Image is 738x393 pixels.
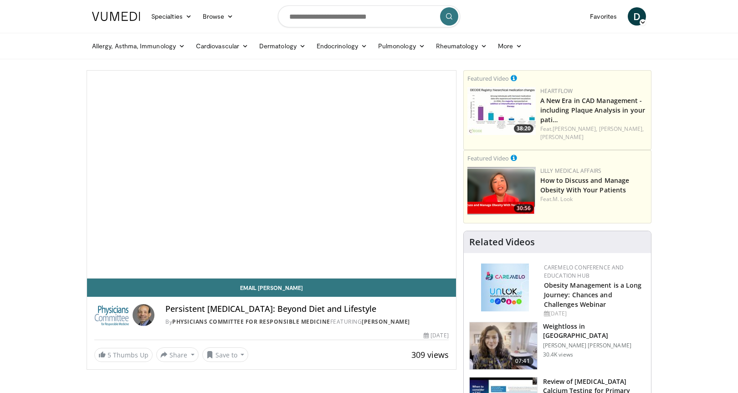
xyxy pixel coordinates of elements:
[424,331,448,340] div: [DATE]
[553,125,597,133] a: [PERSON_NAME],
[543,322,646,340] h3: Weightloss in [GEOGRAPHIC_DATA]
[540,125,647,141] div: Feat.
[467,87,536,135] img: 738d0e2d-290f-4d89-8861-908fb8b721dc.150x105_q85_crop-smart_upscale.jpg
[172,318,330,326] a: Physicians Committee for Responsible Medicine
[467,87,536,135] a: 38:20
[514,124,533,133] span: 38:20
[599,125,644,133] a: [PERSON_NAME],
[362,318,410,326] a: [PERSON_NAME]
[190,37,254,55] a: Cardiovascular
[469,237,535,248] h4: Related Videos
[492,37,528,55] a: More
[543,342,646,349] p: [PERSON_NAME] [PERSON_NAME]
[108,351,111,359] span: 5
[311,37,373,55] a: Endocrinology
[202,347,249,362] button: Save to
[411,349,449,360] span: 309 views
[540,96,645,124] a: A New Era in CAD Management - including Plaque Analysis in your pati…
[165,318,448,326] div: By FEATURING
[197,7,239,26] a: Browse
[469,322,646,370] a: 07:41 Weightloss in [GEOGRAPHIC_DATA] [PERSON_NAME] [PERSON_NAME] 30.4K views
[467,74,509,83] small: Featured Video
[544,310,644,318] div: [DATE]
[540,87,573,95] a: Heartflow
[430,37,492,55] a: Rheumatology
[584,7,622,26] a: Favorites
[514,204,533,212] span: 30:56
[165,304,448,314] h4: Persistent [MEDICAL_DATA]: Beyond Diet and Lifestyle
[512,357,533,366] span: 07:41
[87,37,190,55] a: Allergy, Asthma, Immunology
[543,351,573,358] p: 30.4K views
[467,167,536,215] a: 30:56
[470,322,537,370] img: 9983fed1-7565-45be-8934-aef1103ce6e2.150x105_q85_crop-smart_upscale.jpg
[540,167,602,175] a: Lilly Medical Affairs
[540,133,584,141] a: [PERSON_NAME]
[156,347,199,362] button: Share
[133,304,154,326] img: Avatar
[92,12,140,21] img: VuMedi Logo
[373,37,430,55] a: Pulmonology
[481,264,529,311] img: 45df64a9-a6de-482c-8a90-ada250f7980c.png.150x105_q85_autocrop_double_scale_upscale_version-0.2.jpg
[94,348,153,362] a: 5 Thumbs Up
[87,71,456,279] video-js: Video Player
[254,37,311,55] a: Dermatology
[87,279,456,297] a: Email [PERSON_NAME]
[540,176,630,194] a: How to Discuss and Manage Obesity With Your Patients
[544,281,642,309] a: Obesity Management is a Long Journey: Chances and Challenges Webinar
[467,167,536,215] img: c98a6a29-1ea0-4bd5-8cf5-4d1e188984a7.png.150x105_q85_crop-smart_upscale.png
[146,7,197,26] a: Specialties
[628,7,646,26] a: D
[553,195,573,203] a: M. Look
[540,195,647,203] div: Feat.
[544,264,624,279] a: CaReMeLO Conference and Education Hub
[94,304,129,326] img: Physicians Committee for Responsible Medicine
[278,5,460,27] input: Search topics, interventions
[467,154,509,162] small: Featured Video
